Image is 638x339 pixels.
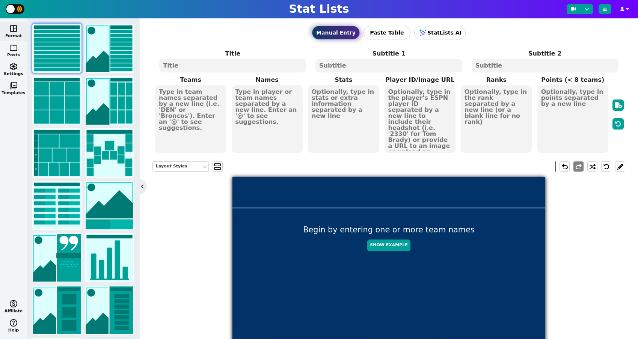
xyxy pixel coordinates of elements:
[86,234,133,282] img: chart
[458,75,535,84] label: Ranks
[9,81,18,90] span: photo_library
[574,162,583,171] span: redo
[311,49,467,58] label: Subtitle 1
[33,129,81,177] img: tier
[229,75,305,84] label: Names
[9,24,18,33] span: space_dashboard
[86,24,133,72] img: list with image
[414,26,466,39] button: StatLists AI
[86,286,133,334] img: lineup
[467,49,623,58] label: Subtitle 2
[33,77,81,125] img: grid
[312,26,360,39] button: Manual Entry
[86,129,133,177] img: bracket
[33,182,81,229] img: scores
[155,49,311,58] label: Title
[363,26,410,39] button: Paste Table
[9,43,18,52] span: folder
[560,161,570,172] button: undo
[560,162,569,171] span: undo
[152,75,229,84] label: Teams
[9,318,18,327] span: help
[33,234,81,282] img: news/quote
[9,62,18,71] span: settings
[156,163,198,170] div: Layout Styles
[305,75,382,84] label: Stats
[232,224,545,255] div: Begin by entering one or more team names
[33,24,81,72] img: list
[33,286,81,334] img: highlight
[382,75,459,84] label: Player ID/Image URL
[535,75,611,84] label: Points (< 8 teams)
[86,77,133,125] img: grid with image
[573,161,584,172] button: redo
[9,299,18,308] span: monetization_on
[367,240,410,251] button: Show Example
[289,2,349,16] h1: Stat Lists
[86,182,133,229] img: matchup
